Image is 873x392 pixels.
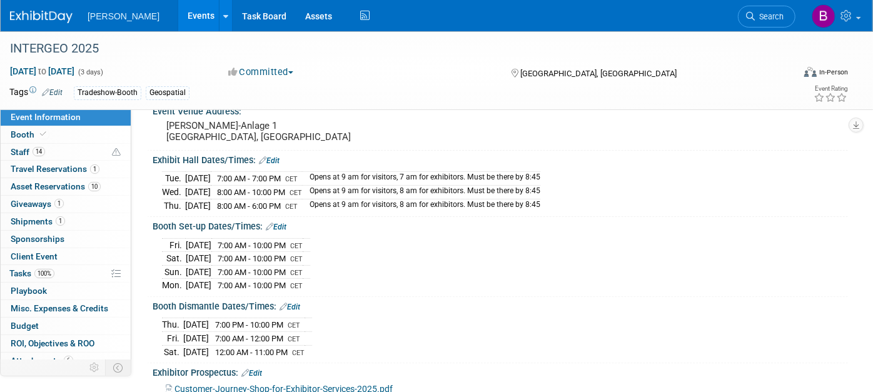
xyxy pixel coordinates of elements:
[9,66,75,77] span: [DATE] [DATE]
[302,199,540,212] td: Opens at 9 am for visitors, 8 am for exhibitors. Must be there by 8:45
[36,66,48,76] span: to
[6,38,777,60] div: INTERGEO 2025
[280,303,300,311] a: Edit
[819,68,848,77] div: In-Person
[290,189,302,197] span: CET
[1,318,131,334] a: Budget
[56,216,65,226] span: 1
[162,186,185,199] td: Wed.
[162,332,183,346] td: Fri.
[217,201,281,211] span: 8:00 AM - 6:00 PM
[34,269,54,278] span: 100%
[812,4,835,28] img: Buse Onen
[288,335,300,343] span: CET
[1,196,131,213] a: Giveaways1
[1,265,131,282] a: Tasks100%
[1,213,131,230] a: Shipments1
[90,164,99,174] span: 1
[724,65,849,84] div: Event Format
[224,66,298,79] button: Committed
[302,186,540,199] td: Opens at 9 am for visitors, 8 am for exhibitors. Must be there by 8:45
[738,6,795,28] a: Search
[162,318,183,332] td: Thu.
[1,161,131,178] a: Travel Reservations1
[11,356,73,366] span: Attachments
[302,172,540,186] td: Opens at 9 am for visitors, 7 am for exhibitors. Must be there by 8:45
[292,349,305,357] span: CET
[186,265,211,279] td: [DATE]
[1,231,131,248] a: Sponsorships
[106,359,131,376] td: Toggle Event Tabs
[814,86,847,92] div: Event Rating
[215,334,283,343] span: 7:00 AM - 12:00 PM
[166,120,428,143] pre: [PERSON_NAME]-Anlage 1 [GEOGRAPHIC_DATA], [GEOGRAPHIC_DATA]
[42,88,63,97] a: Edit
[259,156,280,165] a: Edit
[1,283,131,299] a: Playbook
[84,359,106,376] td: Personalize Event Tab Strip
[266,223,286,231] a: Edit
[1,109,131,126] a: Event Information
[520,69,677,78] span: [GEOGRAPHIC_DATA], [GEOGRAPHIC_DATA]
[146,86,189,99] div: Geospatial
[183,318,209,332] td: [DATE]
[1,126,131,143] a: Booth
[9,268,54,278] span: Tasks
[162,172,185,186] td: Tue.
[185,199,211,212] td: [DATE]
[162,279,186,292] td: Mon.
[288,321,300,329] span: CET
[11,303,108,313] span: Misc. Expenses & Credits
[218,241,286,250] span: 7:00 AM - 10:00 PM
[804,67,817,77] img: Format-Inperson.png
[11,338,94,348] span: ROI, Objectives & ROO
[217,188,285,197] span: 8:00 AM - 10:00 PM
[290,282,303,290] span: CET
[88,182,101,191] span: 10
[218,281,286,290] span: 7:00 AM - 10:00 PM
[217,174,281,183] span: 7:00 AM - 7:00 PM
[11,234,64,244] span: Sponsorships
[74,86,141,99] div: Tradeshow-Booth
[11,199,64,209] span: Giveaways
[11,181,101,191] span: Asset Reservations
[1,144,131,161] a: Staff14
[290,255,303,263] span: CET
[11,321,39,331] span: Budget
[186,238,211,252] td: [DATE]
[64,356,73,365] span: 6
[1,353,131,369] a: Attachments6
[218,268,286,277] span: 7:00 AM - 10:00 PM
[162,252,186,266] td: Sat.
[11,251,58,261] span: Client Event
[162,265,186,279] td: Sun.
[162,345,183,358] td: Sat.
[1,300,131,317] a: Misc. Expenses & Credits
[1,335,131,352] a: ROI, Objectives & ROO
[33,147,45,156] span: 14
[215,320,283,329] span: 7:00 PM - 10:00 PM
[11,112,81,122] span: Event Information
[153,363,848,379] div: Exhibitor Prospectus:
[11,216,65,226] span: Shipments
[215,348,288,357] span: 12:00 AM - 11:00 PM
[11,129,49,139] span: Booth
[290,242,303,250] span: CET
[40,131,46,138] i: Booth reservation complete
[54,199,64,208] span: 1
[11,164,99,174] span: Travel Reservations
[10,11,73,23] img: ExhibitDay
[88,11,159,21] span: [PERSON_NAME]
[77,68,103,76] span: (3 days)
[185,172,211,186] td: [DATE]
[290,269,303,277] span: CET
[755,12,784,21] span: Search
[162,238,186,252] td: Fri.
[1,248,131,265] a: Client Event
[11,147,45,157] span: Staff
[186,279,211,292] td: [DATE]
[153,297,848,313] div: Booth Dismantle Dates/Times:
[11,286,47,296] span: Playbook
[186,252,211,266] td: [DATE]
[183,345,209,358] td: [DATE]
